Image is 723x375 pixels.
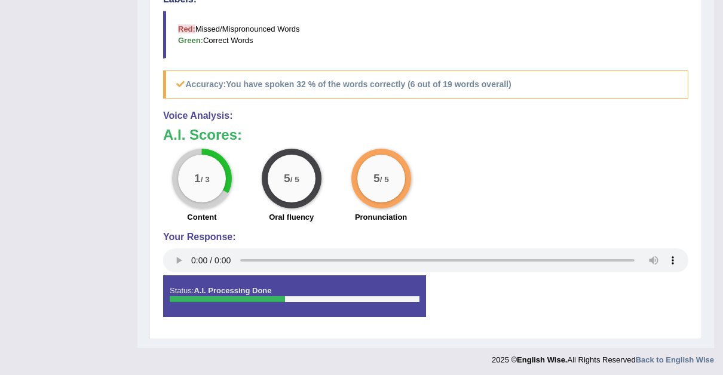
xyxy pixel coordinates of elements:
[163,232,688,242] h4: Your Response:
[284,172,290,185] big: 5
[178,36,203,45] b: Green:
[492,348,714,365] div: 2025 © All Rights Reserved
[201,176,210,185] small: / 3
[290,176,299,185] small: / 5
[226,79,511,89] b: You have spoken 32 % of the words correctly (6 out of 19 words overall)
[163,11,688,59] blockquote: Missed/Mispronounced Words Correct Words
[373,172,380,185] big: 5
[636,355,714,364] a: Back to English Wise
[355,211,407,223] label: Pronunciation
[178,24,195,33] b: Red:
[163,110,688,121] h4: Voice Analysis:
[517,355,567,364] strong: English Wise.
[269,211,314,223] label: Oral fluency
[379,176,388,185] small: / 5
[163,127,242,143] b: A.I. Scores:
[163,70,688,99] h5: Accuracy:
[163,275,426,317] div: Status:
[194,286,271,295] strong: A.I. Processing Done
[194,172,201,185] big: 1
[187,211,216,223] label: Content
